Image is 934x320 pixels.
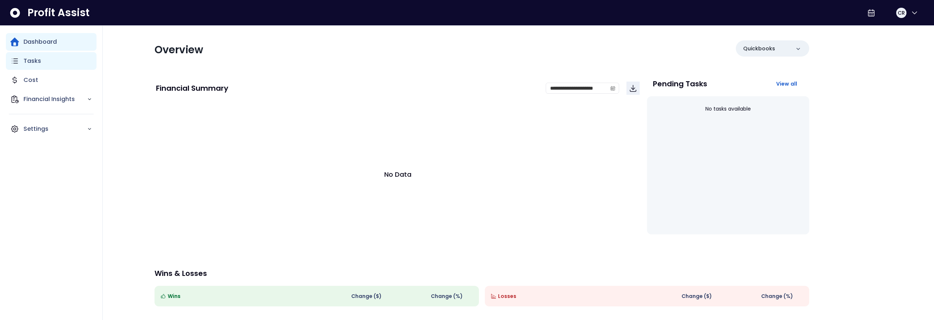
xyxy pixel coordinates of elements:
span: Overview [155,43,203,57]
span: CR [898,9,905,17]
span: Profit Assist [28,6,90,19]
span: Change ( $ ) [351,292,382,300]
p: Wins & Losses [155,270,809,277]
div: No tasks available [653,99,803,119]
svg: calendar [610,86,615,91]
p: Cost [23,76,38,85]
button: Download [626,82,640,95]
p: Dashboard [23,37,57,46]
p: Quickbooks [743,45,775,53]
span: View all [776,80,797,87]
p: Settings [23,125,87,133]
span: Change ( $ ) [682,292,712,300]
p: Financial Summary [156,85,228,92]
span: Wins [168,292,181,300]
button: View all [770,77,803,90]
span: Losses [498,292,516,300]
p: No Data [384,169,411,179]
span: Change (%) [431,292,463,300]
p: Pending Tasks [653,80,707,87]
p: Financial Insights [23,95,87,104]
p: Tasks [23,57,41,65]
span: Change (%) [761,292,793,300]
